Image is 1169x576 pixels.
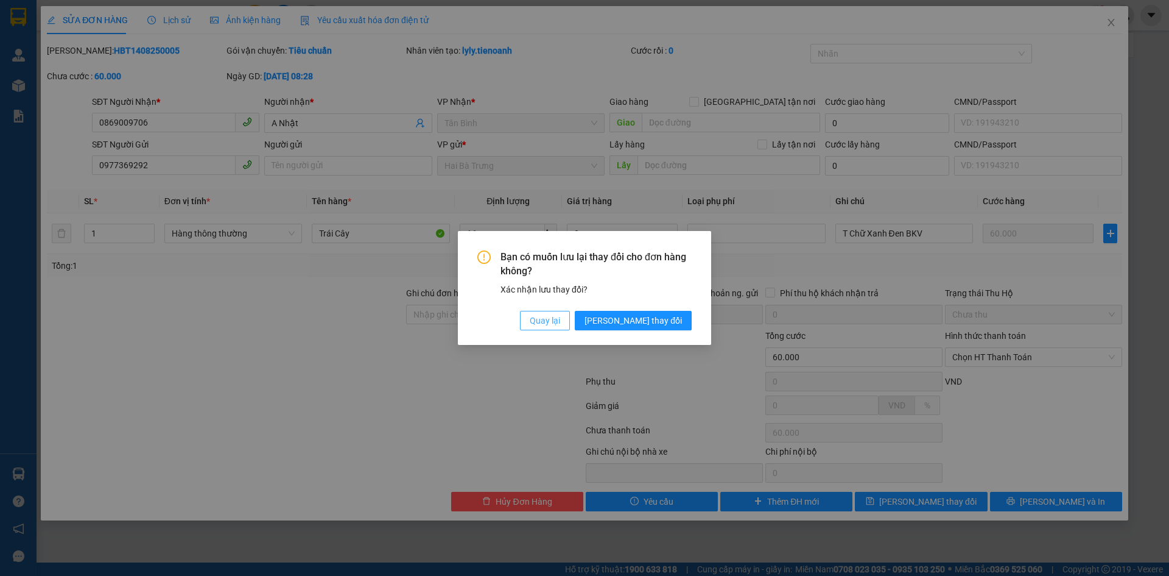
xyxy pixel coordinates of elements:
span: [PERSON_NAME] thay đổi [584,314,682,327]
span: exclamation-circle [477,251,491,264]
div: Xác nhận lưu thay đổi? [500,283,692,296]
button: Quay lại [520,311,570,330]
span: Bạn có muốn lưu lại thay đổi cho đơn hàng không? [500,251,692,278]
button: [PERSON_NAME] thay đổi [575,311,692,330]
span: Quay lại [530,314,560,327]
